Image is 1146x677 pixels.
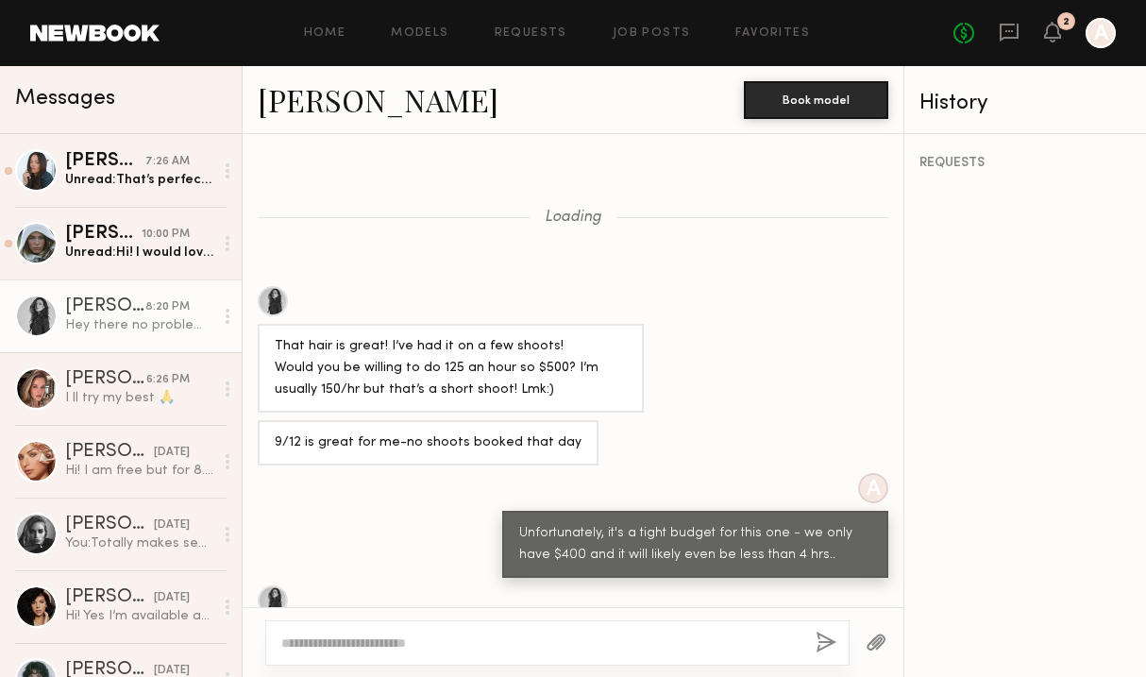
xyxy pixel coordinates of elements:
[65,171,213,189] div: Unread: That’s perfect! Thank you 🙏🏽
[154,589,190,607] div: [DATE]
[275,336,627,401] div: That hair is great! I’ve had it on a few shoots! Would you be willing to do 125 an hour so $500? ...
[145,298,190,316] div: 8:20 PM
[391,27,448,40] a: Models
[919,157,1131,170] div: REQUESTS
[65,370,146,389] div: [PERSON_NAME]
[65,534,213,552] div: You: Totally makes sense to me - thanks for the clarification :)
[154,444,190,462] div: [DATE]
[15,88,115,110] span: Messages
[65,152,145,171] div: [PERSON_NAME]
[304,27,346,40] a: Home
[65,516,154,534] div: [PERSON_NAME]
[65,225,142,244] div: [PERSON_NAME]
[519,523,871,567] div: Unfortunately, it's a tight budget for this one - we only have $400 and it will likely even be le...
[65,297,145,316] div: [PERSON_NAME]
[545,210,601,226] span: Loading
[65,316,213,334] div: Hey there no problem at all! yes I am available the 16th
[744,91,888,107] a: Book model
[65,462,213,480] div: Hi! I am free but for 8.5 hours I’d need 1.5k. Let me know :)
[1063,17,1070,27] div: 2
[142,226,190,244] div: 10:00 PM
[65,443,154,462] div: [PERSON_NAME]
[1086,18,1116,48] a: A
[65,607,213,625] div: Hi! Yes I’m available and would love to be considered!
[744,81,888,119] button: Book model
[275,432,581,454] div: 9/12 is great for me-no shoots booked that day
[735,27,810,40] a: Favorites
[495,27,567,40] a: Requests
[258,79,498,120] a: [PERSON_NAME]
[65,389,213,407] div: I ll try my best 🙏
[613,27,691,40] a: Job Posts
[154,516,190,534] div: [DATE]
[146,371,190,389] div: 6:26 PM
[919,93,1131,114] div: History
[65,588,154,607] div: [PERSON_NAME]
[145,153,190,171] div: 7:26 AM
[65,244,213,262] div: Unread: Hi! I would love to, but I’m currently in [GEOGRAPHIC_DATA]):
